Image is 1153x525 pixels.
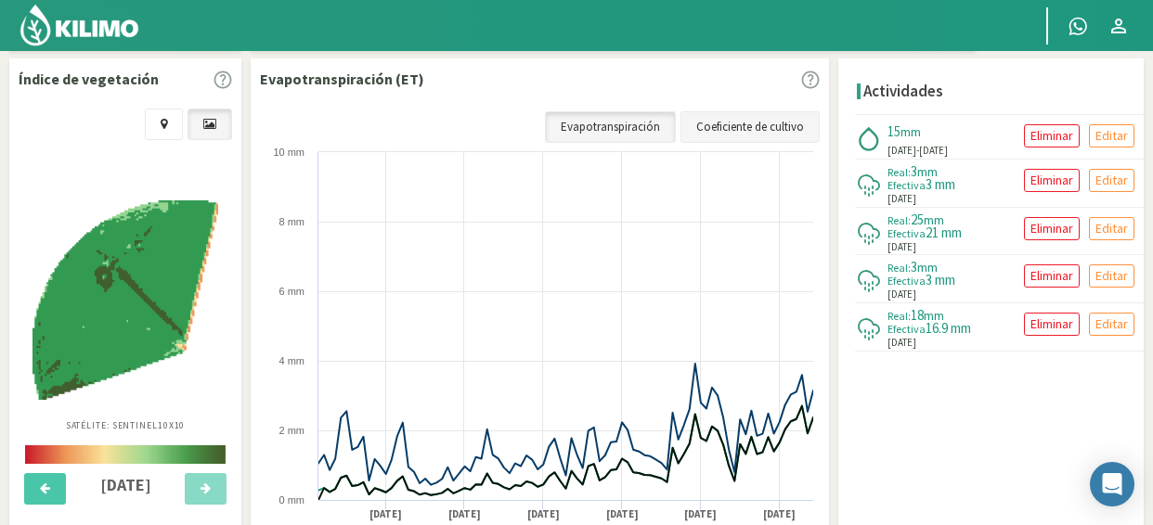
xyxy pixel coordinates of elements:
button: Eliminar [1024,217,1080,240]
p: Eliminar [1030,218,1073,239]
span: mm [900,123,921,140]
p: Eliminar [1030,265,1073,287]
button: Editar [1089,313,1134,336]
button: Editar [1089,124,1134,147]
text: [DATE] [763,507,796,521]
span: 3 mm [926,271,955,288]
span: 3 mm [926,175,955,193]
text: 8 mm [279,216,305,227]
span: 21 mm [926,224,962,241]
span: Real: [887,309,911,323]
p: Editar [1095,218,1128,239]
span: - [916,144,919,157]
text: [DATE] [448,507,481,521]
a: Evapotranspiración [545,111,676,143]
h4: [DATE] [77,476,175,494]
button: Editar [1089,169,1134,192]
p: Eliminar [1030,125,1073,147]
span: [DATE] [887,143,916,159]
p: Eliminar [1030,170,1073,191]
span: Efectiva [887,274,926,288]
button: Eliminar [1024,264,1080,288]
p: Satélite: Sentinel [66,418,186,432]
a: Coeficiente de cultivo [680,111,820,143]
text: [DATE] [606,507,639,521]
span: mm [924,307,944,324]
p: Índice de vegetación [19,68,159,90]
span: 3 [911,258,917,275]
button: Eliminar [1024,169,1080,192]
div: Open Intercom Messenger [1090,462,1134,506]
span: 25 [911,211,924,228]
span: [DATE] [887,239,916,255]
p: Evapotranspiración (ET) [260,68,424,90]
span: 10X10 [158,419,186,431]
text: 6 mm [279,286,305,297]
span: Real: [887,213,911,227]
span: Real: [887,165,911,179]
text: 0 mm [279,494,305,506]
text: [DATE] [527,507,560,521]
span: [DATE] [919,144,948,157]
span: Efectiva [887,178,926,192]
img: scale [25,445,226,464]
img: Kilimo [19,3,140,47]
h4: Actividades [863,83,943,100]
span: [DATE] [887,287,916,302]
span: mm [924,211,944,228]
p: Editar [1095,265,1128,287]
button: Eliminar [1024,124,1080,147]
span: Real: [887,261,911,275]
p: Editar [1095,314,1128,335]
span: mm [917,163,938,180]
p: Editar [1095,125,1128,147]
span: [DATE] [887,335,916,351]
img: ccfb22eb-f7d5-444a-bc7a-236bca138012_-_sentinel_-_2025-09-12.png [32,200,218,400]
span: [DATE] [887,191,916,207]
span: Efectiva [887,226,926,240]
text: [DATE] [684,507,717,521]
span: Efectiva [887,322,926,336]
text: [DATE] [369,507,402,521]
text: 4 mm [279,355,305,366]
text: 2 mm [279,425,305,436]
text: 10 mm [273,147,304,158]
button: Editar [1089,264,1134,288]
button: Eliminar [1024,313,1080,336]
span: mm [917,259,938,275]
span: 3 [911,162,917,180]
span: 16.9 mm [926,319,971,337]
p: Eliminar [1030,314,1073,335]
p: Editar [1095,170,1128,191]
span: 18 [911,306,924,324]
button: Editar [1089,217,1134,240]
span: 15 [887,122,900,140]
